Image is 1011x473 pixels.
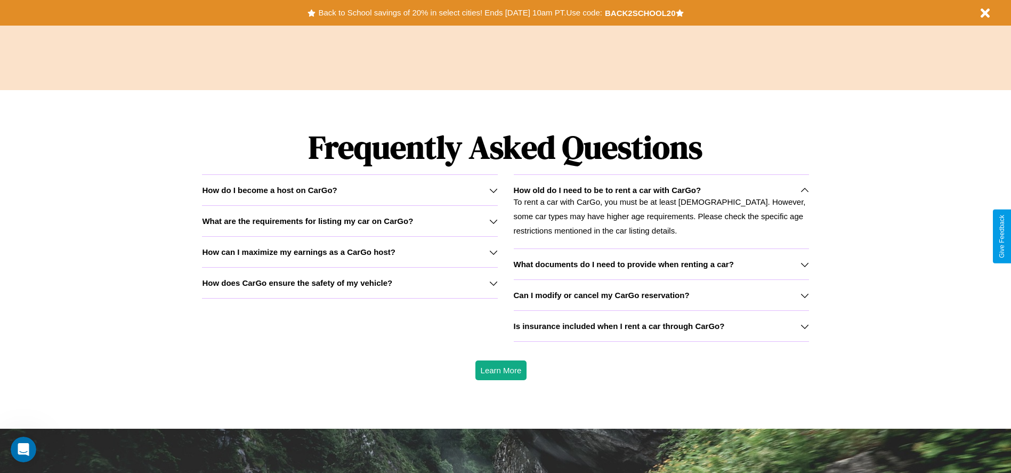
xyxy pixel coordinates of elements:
h1: Frequently Asked Questions [202,120,808,174]
h3: What are the requirements for listing my car on CarGo? [202,217,413,226]
p: To rent a car with CarGo, you must be at least [DEMOGRAPHIC_DATA]. However, some car types may ha... [514,195,809,238]
button: Learn More [475,360,527,380]
h3: Can I modify or cancel my CarGo reservation? [514,291,690,300]
h3: How can I maximize my earnings as a CarGo host? [202,247,395,256]
h3: How do I become a host on CarGo? [202,186,337,195]
button: Back to School savings of 20% in select cities! Ends [DATE] 10am PT.Use code: [316,5,604,20]
iframe: Intercom live chat [11,437,36,462]
h3: Is insurance included when I rent a car through CarGo? [514,322,725,331]
h3: What documents do I need to provide when renting a car? [514,260,734,269]
b: BACK2SCHOOL20 [605,9,676,18]
h3: How old do I need to be to rent a car with CarGo? [514,186,701,195]
div: Give Feedback [998,215,1006,258]
h3: How does CarGo ensure the safety of my vehicle? [202,278,392,287]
